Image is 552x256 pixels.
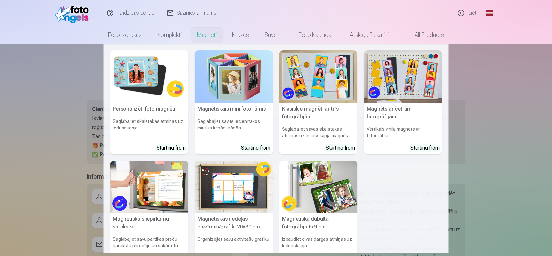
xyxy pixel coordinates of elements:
img: /fa1 [55,3,92,23]
h5: Personalizēti foto magnēti [110,103,188,116]
a: Foto izdrukas [100,26,149,44]
h6: Organizējiet savu aktivitāšu grafiku [195,233,273,251]
a: Krūzes [224,26,257,44]
div: Starting from [157,144,186,152]
h5: Magnētiskā dubultā fotogrāfija 6x9 cm [279,213,358,233]
img: Personalizēti foto magnēti [110,50,188,103]
div: Starting from [241,144,270,152]
a: Klasiskie magnēti ar trīs fotogrāfijāmKlasiskie magnēti ar trīs fotogrāfijāmSaglabājiet savas ska... [279,50,358,154]
a: Magnētiskais mini foto rāmisMagnētiskais mini foto rāmisSaglabājiet savus iecienītākos mirkļus ko... [195,50,273,154]
h5: Klasiskie magnēti ar trīs fotogrāfijām [279,103,358,123]
h6: Saglabājiet skaistākās atmiņas uz ledusskapja [110,116,188,141]
img: Magnētiskais iepirkumu saraksts [110,161,188,213]
h5: Magnētiskais iepirkumu saraksts [110,213,188,233]
div: Starting from [326,144,355,152]
a: Atslēgu piekariņi [342,26,396,44]
h5: Magnētiskās nedēļas piezīmes/grafiki 20x30 cm [195,213,273,233]
a: Foto kalendāri [291,26,342,44]
a: Suvenīri [257,26,291,44]
a: Komplekti [149,26,189,44]
a: Magnēts ar četrām fotogrāfijāmMagnēts ar četrām fotogrāfijāmVertikāls vinila magnēts ar fotogrāfi... [364,50,442,154]
h6: Saglabājiet savas skaistākās atmiņas uz ledusskapja magnēta [279,123,358,141]
img: Magnētiskā dubultā fotogrāfija 6x9 cm [279,161,358,213]
h6: Vertikāls vinila magnēts ar fotogrāfiju [364,123,442,141]
h5: Magnētiskais mini foto rāmis [195,103,273,116]
h6: Izbaudiet divas dārgas atmiņas uz ledusskapja [279,233,358,251]
img: Magnētiskās nedēļas piezīmes/grafiki 20x30 cm [195,161,273,213]
a: All products [396,26,452,44]
a: Personalizēti foto magnētiPersonalizēti foto magnētiSaglabājiet skaistākās atmiņas uz ledusskapja... [110,50,188,154]
h5: Magnēts ar četrām fotogrāfijām [364,103,442,123]
a: Magnēti [189,26,224,44]
img: Klasiskie magnēti ar trīs fotogrāfijām [279,50,358,103]
h6: Saglabājiet savu pārtikas preču sarakstu parocīgu un sakārtotu [110,233,188,251]
h6: Saglabājiet savus iecienītākos mirkļus košās krāsās [195,116,273,141]
img: Magnētiskais mini foto rāmis [195,50,273,103]
div: Starting from [410,144,440,152]
img: Magnēts ar četrām fotogrāfijām [364,50,442,103]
